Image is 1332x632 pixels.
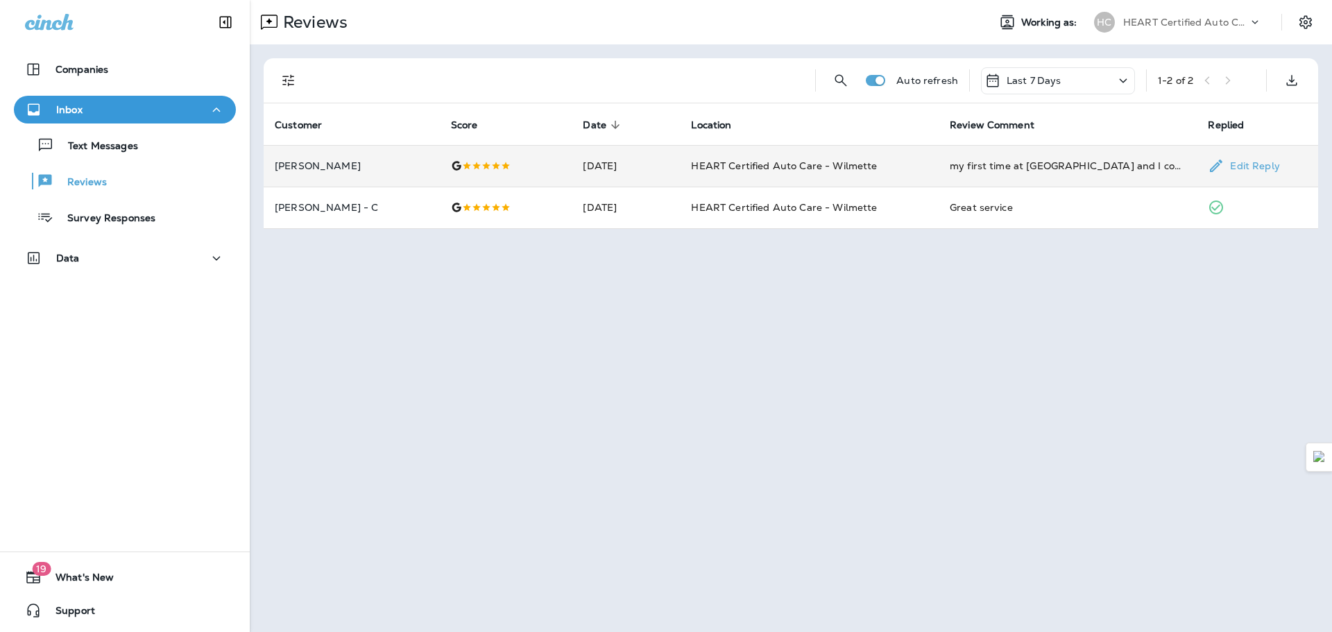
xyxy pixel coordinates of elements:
div: my first time at wilmette and I couldn’t be happier. This staff is incredible, knowledgeable, and... [950,159,1186,173]
button: Survey Responses [14,203,236,232]
p: [PERSON_NAME] - C [275,202,429,213]
span: Location [691,119,749,131]
button: Companies [14,55,236,83]
button: 19What's New [14,563,236,591]
span: Support [42,605,95,622]
p: Reviews [277,12,348,33]
button: Data [14,244,236,272]
span: Location [691,119,731,131]
p: [PERSON_NAME] [275,160,429,171]
p: Data [56,253,80,264]
button: Support [14,597,236,624]
p: Last 7 Days [1007,75,1061,86]
p: Auto refresh [896,75,958,86]
span: Date [583,119,624,131]
span: What's New [42,572,114,588]
span: Customer [275,119,322,131]
span: Review Comment [950,119,1034,131]
div: 1 - 2 of 2 [1158,75,1193,86]
span: Replied [1208,119,1262,131]
div: HC [1094,12,1115,33]
button: Search Reviews [827,67,855,94]
button: Collapse Sidebar [206,8,245,36]
p: Text Messages [54,140,138,153]
span: Date [583,119,606,131]
span: HEART Certified Auto Care - Wilmette [691,201,877,214]
button: Reviews [14,166,236,196]
span: Score [451,119,478,131]
p: Inbox [56,104,83,115]
td: [DATE] [572,187,680,228]
span: 19 [32,562,51,576]
p: HEART Certified Auto Care [1123,17,1248,28]
p: Edit Reply [1224,160,1279,171]
button: Inbox [14,96,236,123]
td: [DATE] [572,145,680,187]
div: Great service [950,200,1186,214]
img: Detect Auto [1313,451,1326,463]
p: Survey Responses [53,212,155,225]
span: Customer [275,119,340,131]
p: Reviews [53,176,107,189]
button: Filters [275,67,302,94]
button: Text Messages [14,130,236,160]
button: Export as CSV [1278,67,1306,94]
span: Working as: [1021,17,1080,28]
p: Companies [55,64,108,75]
span: Review Comment [950,119,1052,131]
button: Settings [1293,10,1318,35]
span: Score [451,119,496,131]
span: Replied [1208,119,1244,131]
span: HEART Certified Auto Care - Wilmette [691,160,877,172]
